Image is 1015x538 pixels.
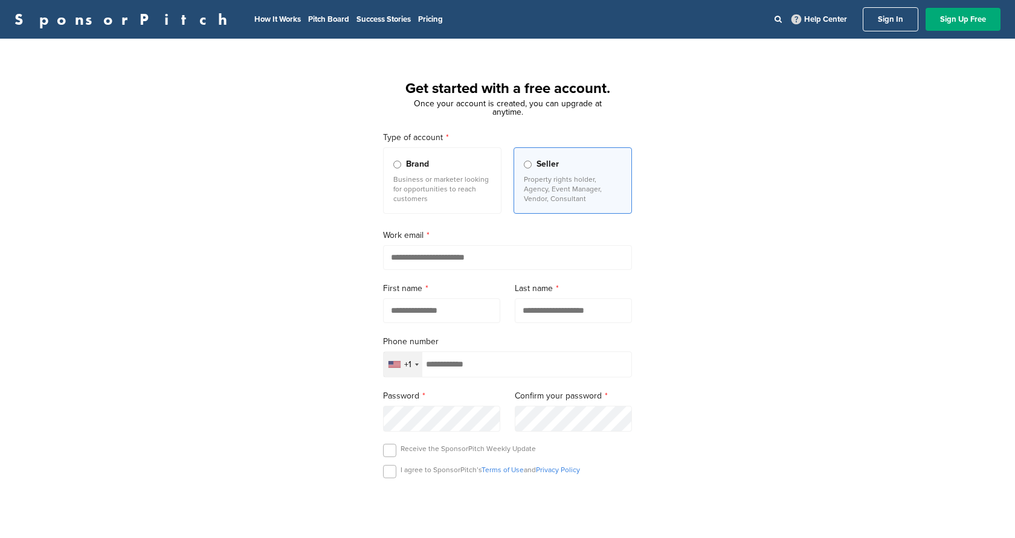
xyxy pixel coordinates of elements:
label: First name [383,282,500,295]
a: Pitch Board [308,14,349,24]
p: Receive the SponsorPitch Weekly Update [401,444,536,453]
p: Property rights holder, Agency, Event Manager, Vendor, Consultant [524,175,622,203]
input: Brand Business or marketer looking for opportunities to reach customers [393,161,401,168]
p: I agree to SponsorPitch’s and [401,465,580,475]
h1: Get started with a free account. [369,78,646,100]
a: Pricing [418,14,443,24]
a: How It Works [254,14,301,24]
label: Work email [383,229,632,242]
a: Sign Up Free [926,8,1000,31]
a: Help Center [789,12,849,27]
label: Password [383,389,500,403]
span: Brand [406,158,429,171]
label: Confirm your password [515,389,632,403]
span: Once your account is created, you can upgrade at anytime. [414,98,602,117]
p: Business or marketer looking for opportunities to reach customers [393,175,491,203]
a: Terms of Use [482,466,524,474]
a: Sign In [863,7,918,31]
div: +1 [404,360,411,369]
div: Selected country [384,352,422,377]
a: Privacy Policy [536,466,580,474]
iframe: reCAPTCHA [439,492,576,528]
span: Seller [536,158,559,171]
input: Seller Property rights holder, Agency, Event Manager, Vendor, Consultant [524,161,532,168]
a: SponsorPitch [14,11,235,27]
label: Last name [515,282,632,295]
label: Phone number [383,335,632,348]
label: Type of account [383,131,632,144]
a: Success Stories [356,14,411,24]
